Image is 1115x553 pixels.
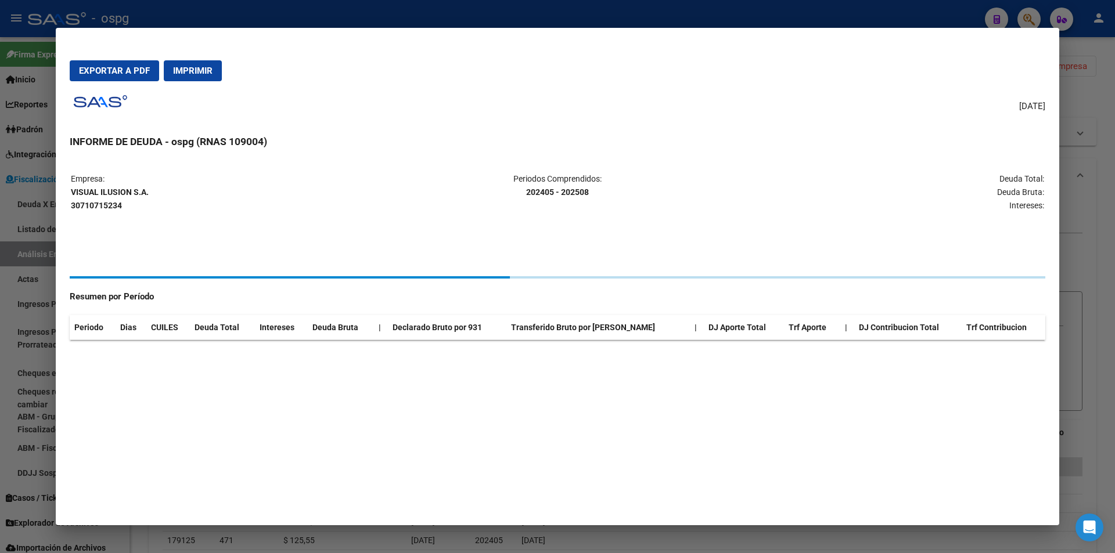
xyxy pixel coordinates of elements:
th: CUILES [146,315,190,340]
button: Imprimir [164,60,222,81]
h3: INFORME DE DEUDA - ospg (RNAS 109004) [70,134,1045,149]
h4: Resumen por Período [70,290,1045,303]
th: Trf Contribucion [962,315,1045,340]
p: Periodos Comprendidos: [395,172,719,199]
span: Imprimir [173,66,213,76]
th: | [374,315,388,340]
th: DJ Contribucion Total [854,315,962,340]
strong: VISUAL ILUSION S.A. 30710715234 [71,187,149,210]
strong: 202405 - 202508 [526,187,589,197]
th: | [840,315,854,340]
th: Dias [116,315,146,340]
th: Deuda Total [190,315,255,340]
th: Transferido Bruto por [PERSON_NAME] [506,315,690,340]
p: Deuda Total: Deuda Bruta: Intereses: [721,172,1044,212]
th: | [690,315,704,340]
th: Periodo [70,315,116,340]
th: DJ Aporte Total [704,315,784,340]
th: Intereses [255,315,308,340]
button: Exportar a PDF [70,60,159,81]
p: Empresa: [71,172,394,212]
div: Open Intercom Messenger [1076,514,1103,541]
th: Declarado Bruto por 931 [388,315,506,340]
th: Trf Aporte [784,315,840,340]
span: Exportar a PDF [79,66,150,76]
span: [DATE] [1019,100,1045,113]
th: Deuda Bruta [308,315,374,340]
